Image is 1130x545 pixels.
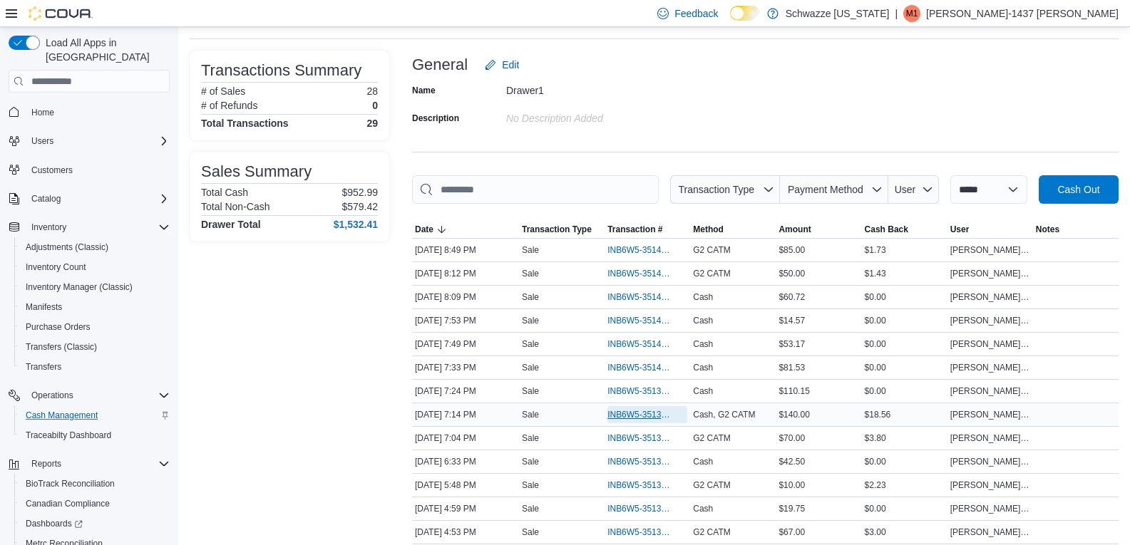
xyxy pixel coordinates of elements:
div: $0.00 [862,359,947,376]
span: Manifests [26,301,62,313]
p: $952.99 [341,187,378,198]
span: INB6W5-3513317 [607,503,673,514]
a: Customers [26,162,78,179]
span: Cash [693,503,713,514]
a: Inventory Manager (Classic) [20,279,138,296]
button: INB6W5-3513966 [607,383,687,400]
button: Date [412,221,519,238]
button: INB6W5-3513286 [607,524,687,541]
span: Cash [693,291,713,303]
div: [DATE] 7:33 PM [412,359,519,376]
span: Users [26,133,170,150]
div: $3.80 [862,430,947,447]
div: $0.00 [862,383,947,400]
span: Cash [693,362,713,373]
h4: 29 [366,118,378,129]
button: INB6W5-3514351 [607,242,687,259]
button: Inventory Count [14,257,175,277]
button: Operations [3,385,175,405]
div: [DATE] 8:09 PM [412,289,519,306]
span: Customers [31,165,73,176]
span: G2 CATM [693,268,730,279]
p: 28 [366,85,378,97]
span: [PERSON_NAME]-3319 [PERSON_NAME] [950,456,1030,467]
div: $2.23 [862,477,947,494]
p: Sale [522,526,539,538]
span: [PERSON_NAME]-3319 [PERSON_NAME] [950,362,1030,373]
div: $0.00 [862,453,947,470]
span: Cash Back [865,224,908,235]
span: G2 CATM [693,526,730,538]
a: Home [26,104,60,121]
div: [DATE] 4:59 PM [412,500,519,517]
h3: Sales Summary [201,163,312,180]
span: $110.15 [779,385,809,397]
a: Dashboards [14,514,175,534]
div: [DATE] 8:12 PM [412,265,519,282]
button: INB6W5-3513872 [607,430,687,447]
p: Sale [522,432,539,444]
span: G2 CATM [693,432,730,444]
div: $3.00 [862,524,947,541]
span: INB6W5-3514351 [607,244,673,256]
span: $10.00 [779,479,805,491]
span: Canadian Compliance [26,498,110,509]
span: INB6W5-3513966 [607,385,673,397]
a: Purchase Orders [20,318,96,336]
p: Schwazze [US_STATE] [786,5,890,22]
span: Dashboards [26,518,83,529]
span: Operations [26,387,170,404]
span: INB6W5-3513728 [607,456,673,467]
span: Inventory Manager (Classic) [20,279,170,296]
span: $70.00 [779,432,805,444]
div: [DATE] 7:04 PM [412,430,519,447]
p: Sale [522,315,539,326]
p: Sale [522,503,539,514]
span: Notes [1036,224,1059,235]
button: Inventory Manager (Classic) [14,277,175,297]
button: Edit [479,51,525,79]
span: $60.72 [779,291,805,303]
div: [DATE] 7:14 PM [412,406,519,423]
div: $0.00 [862,500,947,517]
span: G2 CATM [693,479,730,491]
span: Transaction # [607,224,662,235]
button: Manifests [14,297,175,317]
p: 0 [372,100,378,111]
p: Sale [522,338,539,350]
div: [DATE] 8:49 PM [412,242,519,259]
span: Transfers (Classic) [20,338,170,355]
span: Adjustments (Classic) [20,239,170,256]
a: Transfers [20,358,67,375]
button: Home [3,101,175,122]
span: BioTrack Reconciliation [20,475,170,492]
button: INB6W5-3514016 [607,359,687,376]
span: Feedback [674,6,718,21]
button: Method [690,221,776,238]
span: $14.57 [779,315,805,326]
span: Home [31,107,54,118]
span: Home [26,103,170,120]
h3: General [412,56,468,73]
span: Transaction Type [522,224,592,235]
span: Inventory Count [26,261,86,273]
span: Load All Apps in [GEOGRAPHIC_DATA] [40,36,170,64]
span: [PERSON_NAME]-3319 [PERSON_NAME] [950,503,1030,514]
span: Dashboards [20,515,170,532]
span: Cash Out [1057,182,1099,197]
span: Transfers [26,361,61,373]
button: INB6W5-3514116 [607,312,687,329]
button: Inventory [3,217,175,237]
span: M1 [906,5,918,22]
button: Cash Back [862,221,947,238]
div: $0.00 [862,289,947,306]
input: Dark Mode [730,6,760,21]
span: Inventory [26,219,170,236]
h6: Total Cash [201,187,248,198]
span: $140.00 [779,409,809,420]
h4: $1,532.41 [334,219,378,230]
span: Cash, G2 CATM [693,409,755,420]
button: Catalog [3,189,175,209]
span: INB6W5-3514198 [607,268,673,279]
